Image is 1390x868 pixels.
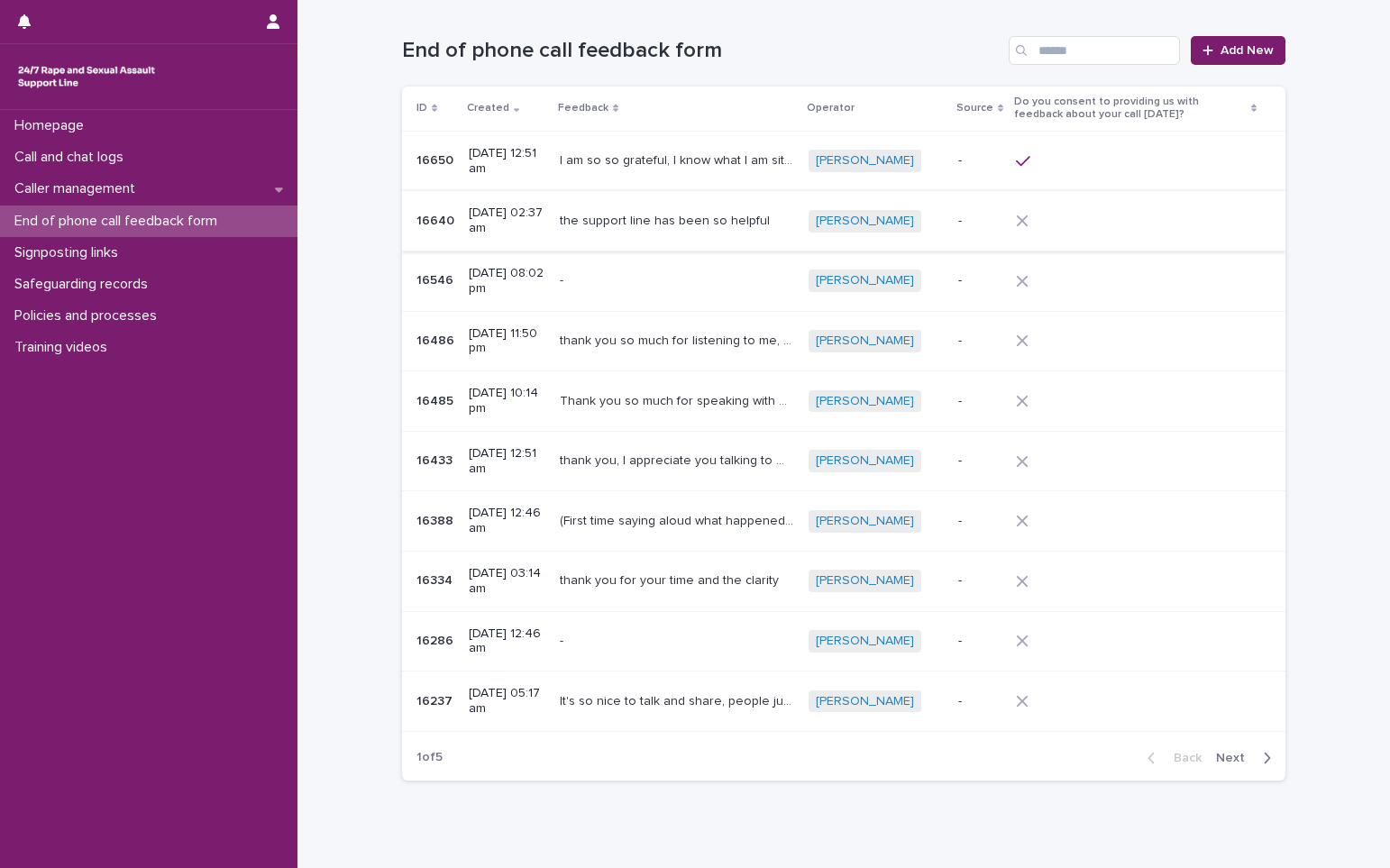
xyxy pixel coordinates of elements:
[958,573,1001,589] p: -
[560,510,798,529] p: (First time saying aloud what happened) "thank you for listening, its like a weight lifted, I rea...
[816,694,914,709] a: [PERSON_NAME]
[416,510,457,529] p: 16388
[416,150,457,169] p: 16650
[816,214,914,229] a: [PERSON_NAME]
[469,686,545,717] p: [DATE] 05:17 am
[402,131,1285,191] tr: 1665016650 [DATE] 12:51 amI am so so grateful, I know what I am sitting with now, it's helped me ...
[402,311,1285,371] tr: 1648616486 [DATE] 11:50 pmthank you so much for listening to me, it means a lot, you really are a...
[7,244,133,261] p: Signposting links
[560,210,773,229] p: the support line has been so helpful
[1191,36,1285,65] a: Add New
[958,273,1001,288] p: -
[416,690,456,709] p: 16237
[402,736,457,780] p: 1 of 5
[958,394,1001,409] p: -
[1209,750,1285,766] button: Next
[469,566,545,597] p: [DATE] 03:14 am
[416,98,427,118] p: ID
[958,453,1001,469] p: -
[7,276,162,293] p: Safeguarding records
[469,386,545,416] p: [DATE] 10:14 pm
[816,573,914,589] a: [PERSON_NAME]
[958,214,1001,229] p: -
[416,270,457,288] p: 16546
[402,191,1285,251] tr: 1664016640 [DATE] 02:37 amthe support line has been so helpfulthe support line has been so helpfu...
[416,570,456,589] p: 16334
[560,390,798,409] p: Thank you so much for speaking with me and for being so affirming, it has really helped.
[816,153,914,169] a: [PERSON_NAME]
[816,453,914,469] a: [PERSON_NAME]
[558,98,608,118] p: Feedback
[807,98,855,118] p: Operator
[7,307,171,324] p: Policies and processes
[402,38,1001,64] h1: End of phone call feedback form
[416,330,458,349] p: 16486
[560,150,798,169] p: I am so so grateful, I know what I am sitting with now, it's helped me so much and I really appre...
[560,450,798,469] p: thank you, I appreciate you talking to me.
[816,273,914,288] a: [PERSON_NAME]
[1014,92,1247,125] p: Do you consent to providing us with feedback about your call [DATE]?
[402,371,1285,432] tr: 1648516485 [DATE] 10:14 pmThank you so much for speaking with me and for being so affirming, it h...
[469,626,545,657] p: [DATE] 12:46 am
[402,551,1285,611] tr: 1633416334 [DATE] 03:14 amthank you for your time and the claritythank you for your time and the ...
[816,634,914,649] a: [PERSON_NAME]
[469,206,545,236] p: [DATE] 02:37 am
[7,339,122,356] p: Training videos
[560,630,567,649] p: -
[956,98,993,118] p: Source
[958,634,1001,649] p: -
[416,210,458,229] p: 16640
[958,694,1001,709] p: -
[7,117,98,134] p: Homepage
[402,611,1285,672] tr: 1628616286 [DATE] 12:46 am-- [PERSON_NAME] -
[816,333,914,349] a: [PERSON_NAME]
[416,390,457,409] p: 16485
[1216,752,1256,764] span: Next
[958,153,1001,169] p: -
[402,491,1285,552] tr: 1638816388 [DATE] 12:46 am(First time saying aloud what happened) "thank you for listening, its l...
[1221,44,1274,57] span: Add New
[469,326,545,357] p: [DATE] 11:50 pm
[402,251,1285,311] tr: 1654616546 [DATE] 08:02 pm-- [PERSON_NAME] -
[469,506,545,536] p: [DATE] 12:46 am
[816,514,914,529] a: [PERSON_NAME]
[1009,36,1180,65] input: Search
[958,514,1001,529] p: -
[1133,750,1209,766] button: Back
[469,146,545,177] p: [DATE] 12:51 am
[416,630,457,649] p: 16286
[469,446,545,477] p: [DATE] 12:51 am
[560,270,567,288] p: -
[560,330,798,349] p: thank you so much for listening to me, it means a lot, you really are a saint.
[416,450,456,469] p: 16433
[402,431,1285,491] tr: 1643316433 [DATE] 12:51 amthank you, I appreciate you talking to me.thank you, I appreciate you t...
[467,98,509,118] p: Created
[958,333,1001,349] p: -
[7,180,150,197] p: Caller management
[560,690,798,709] p: It's so nice to talk and share, people just don't understand and i am so grateful, you do such a ...
[7,149,138,166] p: Call and chat logs
[560,570,782,589] p: thank you for your time and the clarity
[7,213,232,230] p: End of phone call feedback form
[816,394,914,409] a: [PERSON_NAME]
[1163,752,1202,764] span: Back
[14,59,159,95] img: rhQMoQhaT3yELyF149Cw
[469,266,545,297] p: [DATE] 08:02 pm
[402,672,1285,732] tr: 1623716237 [DATE] 05:17 amIt's so nice to talk and share, people just don't understand and i am s...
